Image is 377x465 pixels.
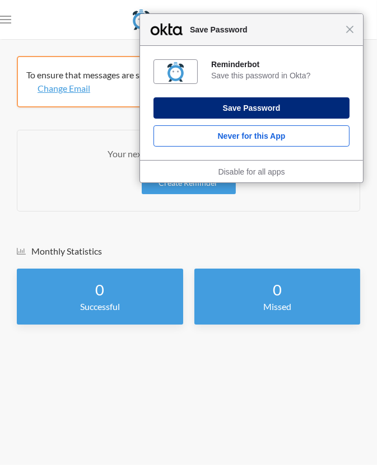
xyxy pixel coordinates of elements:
button: Save Password [153,97,350,119]
img: Reminder Bot [133,8,245,31]
h5: Monthly Statistics [17,245,360,257]
div: Reminderbot [211,59,350,69]
p: Missed [206,300,350,313]
button: Never for this App [153,125,350,147]
span: Close [346,25,354,34]
a: Change Email [38,82,90,95]
p: Successful [28,300,172,313]
p: To ensure that messages are sent please verify your email address. [26,68,343,95]
div: Save this password in Okta? [211,71,350,81]
img: mXr8JQAAAAZJREFUAwAsxrMW8pjZMAAAAABJRU5ErkJggg== [166,62,185,82]
strong: 0 [95,280,104,299]
a: Disable for all apps [218,167,285,176]
p: Your next step is to create a new reminder. [34,147,343,161]
strong: 0 [273,280,282,299]
span: Save Password [184,23,346,36]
